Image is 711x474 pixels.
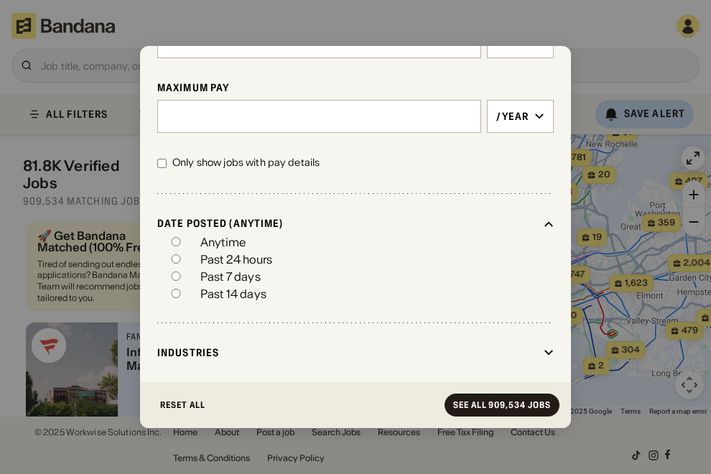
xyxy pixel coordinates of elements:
div: Anytime [200,236,246,248]
div: Past 7 days [200,271,261,282]
div: Maximum Pay [157,81,554,94]
div: /year [496,110,529,123]
div: Only show jobs with pay details [172,156,320,170]
div: Past 24 hours [200,254,272,265]
div: Date Posted (Anytime) [157,217,538,230]
div: See all 909,534 jobs [453,401,551,409]
div: Past 14 days [200,288,266,299]
div: Reset All [160,401,205,409]
div: Industries [157,346,538,359]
